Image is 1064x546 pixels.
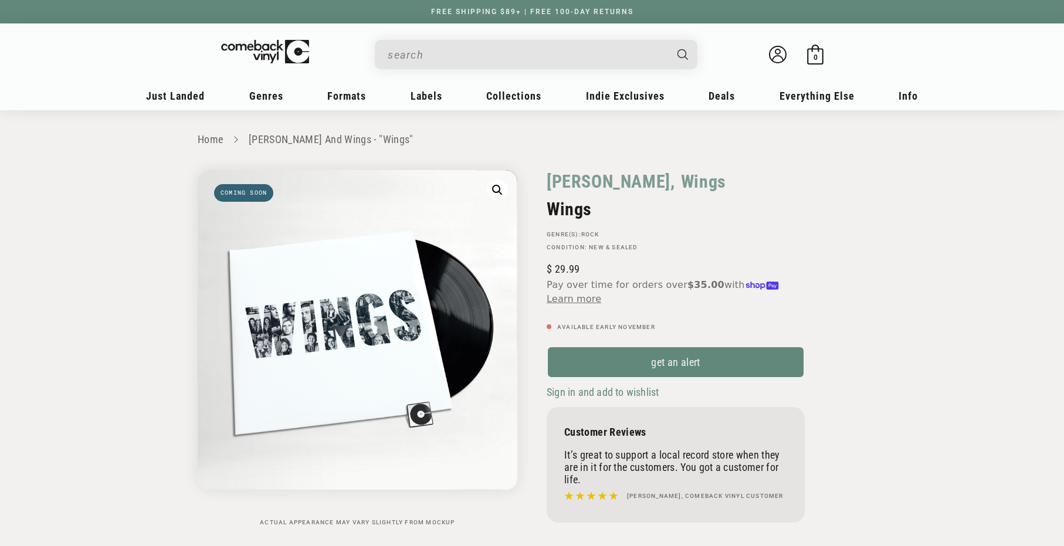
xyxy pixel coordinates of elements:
[411,90,442,102] span: Labels
[547,199,805,219] h2: Wings
[564,489,618,504] img: star5.svg
[388,43,666,67] input: search
[586,90,665,102] span: Indie Exclusives
[547,346,805,378] a: get an alert
[709,90,735,102] span: Deals
[375,40,697,69] div: Search
[627,491,784,501] h4: [PERSON_NAME], Comeback Vinyl customer
[547,385,662,399] button: Sign in and add to wishlist
[214,184,273,202] span: Coming soon
[486,90,541,102] span: Collections
[249,90,283,102] span: Genres
[547,231,805,238] p: GENRE(S):
[681,170,726,193] a: Wings
[814,53,818,62] span: 0
[780,90,855,102] span: Everything Else
[198,131,866,148] nav: breadcrumbs
[564,449,787,486] p: It’s great to support a local record store when they are in it for the customers. You got a custo...
[327,90,366,102] span: Formats
[198,170,517,526] media-gallery: Gallery Viewer
[547,263,580,275] span: 29.99
[564,426,787,438] p: Customer Reviews
[667,40,699,69] button: Search
[249,133,414,145] a: [PERSON_NAME] And Wings - "Wings"
[547,263,552,275] span: $
[557,324,655,330] span: Available Early November
[146,90,205,102] span: Just Landed
[547,170,675,193] a: [PERSON_NAME],
[198,519,517,526] p: Actual appearance may vary slightly from mockup
[547,244,805,251] p: Condition: New & Sealed
[198,133,223,145] a: Home
[547,386,659,398] span: Sign in and add to wishlist
[419,8,645,16] a: FREE SHIPPING $89+ | FREE 100-DAY RETURNS
[899,90,918,102] span: Info
[581,231,599,238] a: Rock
